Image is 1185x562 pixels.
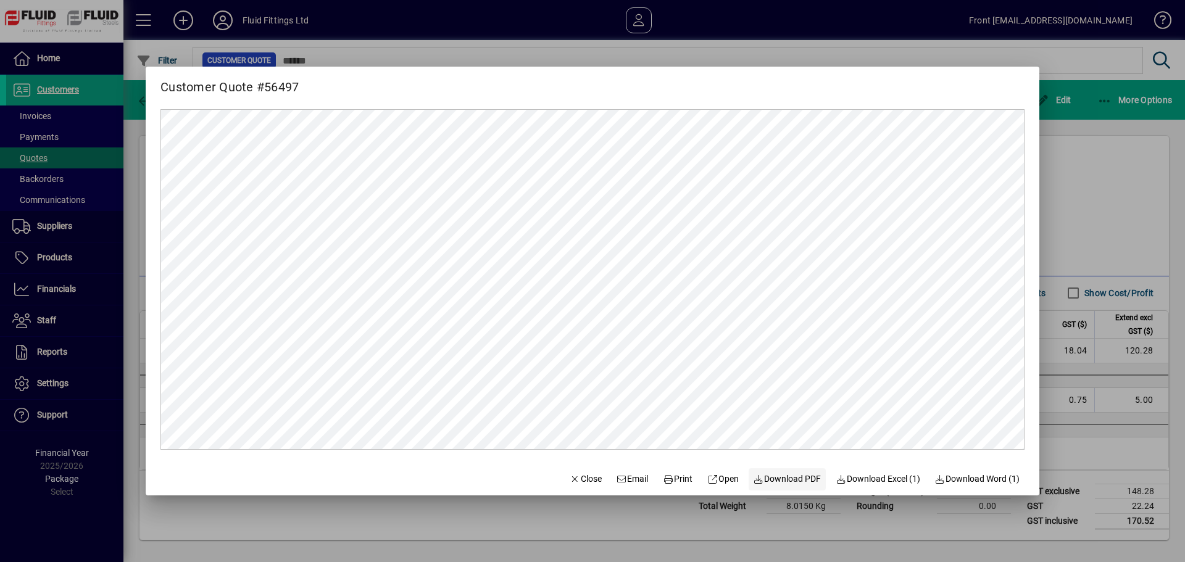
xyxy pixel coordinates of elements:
span: Open [707,473,739,486]
span: Email [617,473,649,486]
span: Download Word (1) [935,473,1020,486]
button: Download Word (1) [930,468,1025,490]
span: Close [570,473,602,486]
button: Close [565,468,607,490]
button: Email [612,468,654,490]
h2: Customer Quote #56497 [146,67,314,97]
span: Print [663,473,692,486]
a: Open [702,468,744,490]
span: Download PDF [754,473,821,486]
a: Download PDF [749,468,826,490]
button: Print [658,468,697,490]
button: Download Excel (1) [831,468,925,490]
span: Download Excel (1) [836,473,920,486]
